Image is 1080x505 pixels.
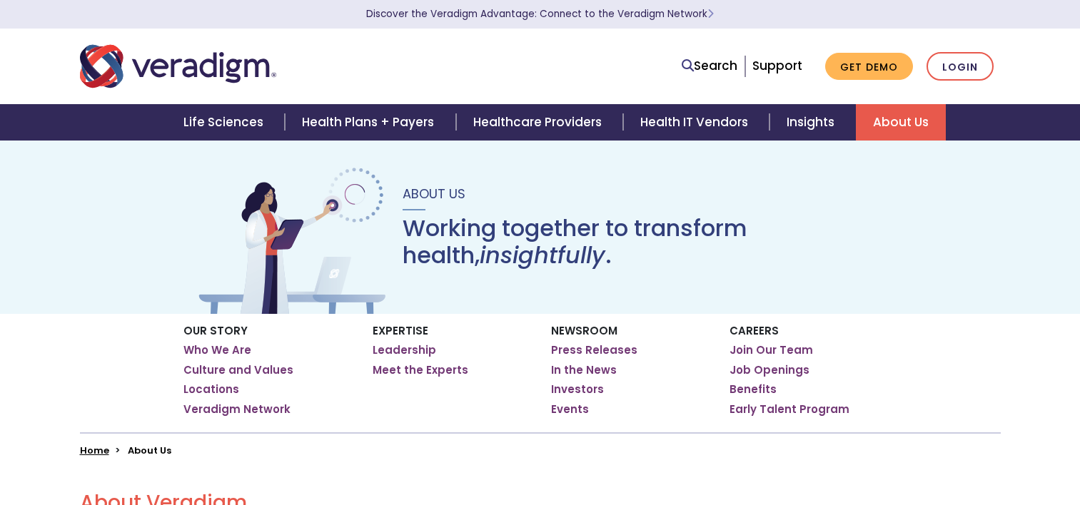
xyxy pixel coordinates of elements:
[480,239,605,271] em: insightfully
[730,402,849,417] a: Early Talent Program
[730,343,813,357] a: Join Our Team
[730,382,777,397] a: Benefits
[403,215,885,270] h1: Working together to transform health, .
[373,343,436,357] a: Leadership
[551,363,617,377] a: In the News
[183,343,251,357] a: Who We Are
[366,7,714,21] a: Discover the Veradigm Advantage: Connect to the Veradigm NetworkLearn More
[927,52,994,81] a: Login
[183,363,293,377] a: Culture and Values
[456,104,623,141] a: Healthcare Providers
[403,185,465,203] span: About Us
[730,363,809,377] a: Job Openings
[285,104,455,141] a: Health Plans + Payers
[80,43,276,90] img: Veradigm logo
[856,104,946,141] a: About Us
[80,444,109,457] a: Home
[551,382,604,397] a: Investors
[707,7,714,21] span: Learn More
[682,56,737,76] a: Search
[183,382,239,397] a: Locations
[623,104,769,141] a: Health IT Vendors
[769,104,856,141] a: Insights
[373,363,468,377] a: Meet the Experts
[166,104,285,141] a: Life Sciences
[183,402,291,417] a: Veradigm Network
[551,343,637,357] a: Press Releases
[551,402,589,417] a: Events
[752,57,802,74] a: Support
[825,53,913,81] a: Get Demo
